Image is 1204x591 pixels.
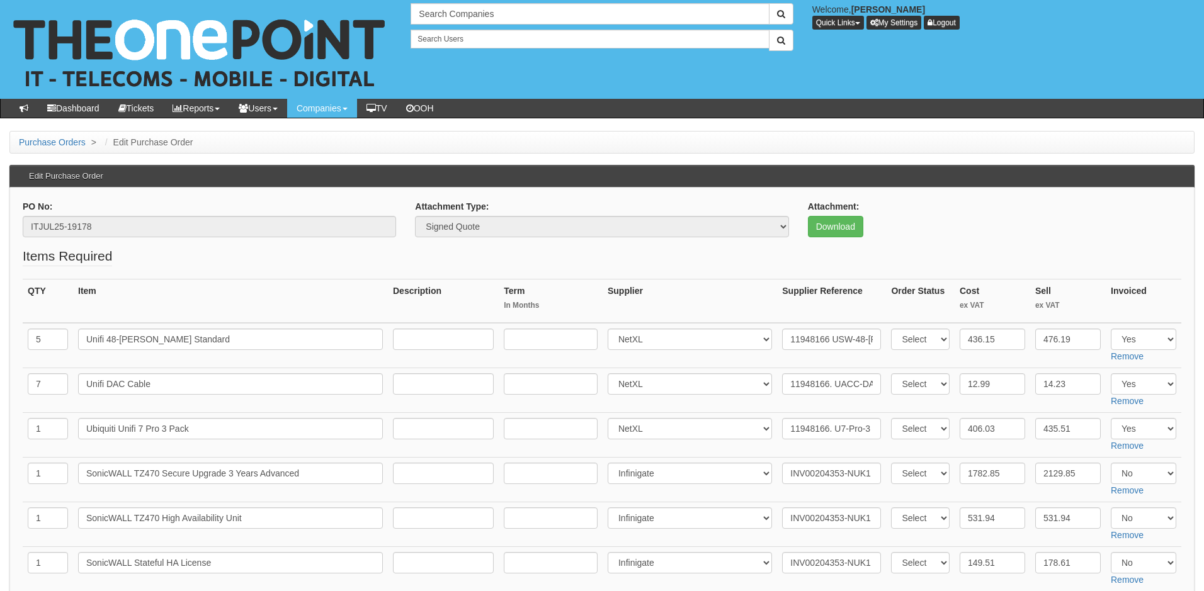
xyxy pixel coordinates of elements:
[1111,396,1144,406] a: Remove
[23,166,110,187] h3: Edit Purchase Order
[23,200,52,213] label: PO No:
[102,136,193,149] li: Edit Purchase Order
[38,99,109,118] a: Dashboard
[866,16,922,30] a: My Settings
[397,99,443,118] a: OOH
[1035,300,1101,311] small: ex VAT
[603,279,777,324] th: Supplier
[388,279,499,324] th: Description
[415,200,489,213] label: Attachment Type:
[504,300,598,311] small: In Months
[960,300,1025,311] small: ex VAT
[808,216,863,237] a: Download
[1111,575,1144,585] a: Remove
[924,16,960,30] a: Logout
[411,3,769,25] input: Search Companies
[1030,279,1106,324] th: Sell
[1111,485,1144,495] a: Remove
[109,99,164,118] a: Tickets
[1111,351,1144,361] a: Remove
[803,3,1204,30] div: Welcome,
[1111,530,1144,540] a: Remove
[411,30,769,48] input: Search Users
[163,99,229,118] a: Reports
[1106,279,1181,324] th: Invoiced
[808,200,860,213] label: Attachment:
[357,99,397,118] a: TV
[88,137,99,147] span: >
[955,279,1030,324] th: Cost
[287,99,357,118] a: Companies
[812,16,864,30] button: Quick Links
[19,137,86,147] a: Purchase Orders
[851,4,925,14] b: [PERSON_NAME]
[23,279,73,324] th: QTY
[73,279,388,324] th: Item
[1111,441,1144,451] a: Remove
[777,279,886,324] th: Supplier Reference
[499,279,603,324] th: Term
[23,247,112,266] legend: Items Required
[886,279,955,324] th: Order Status
[229,99,287,118] a: Users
